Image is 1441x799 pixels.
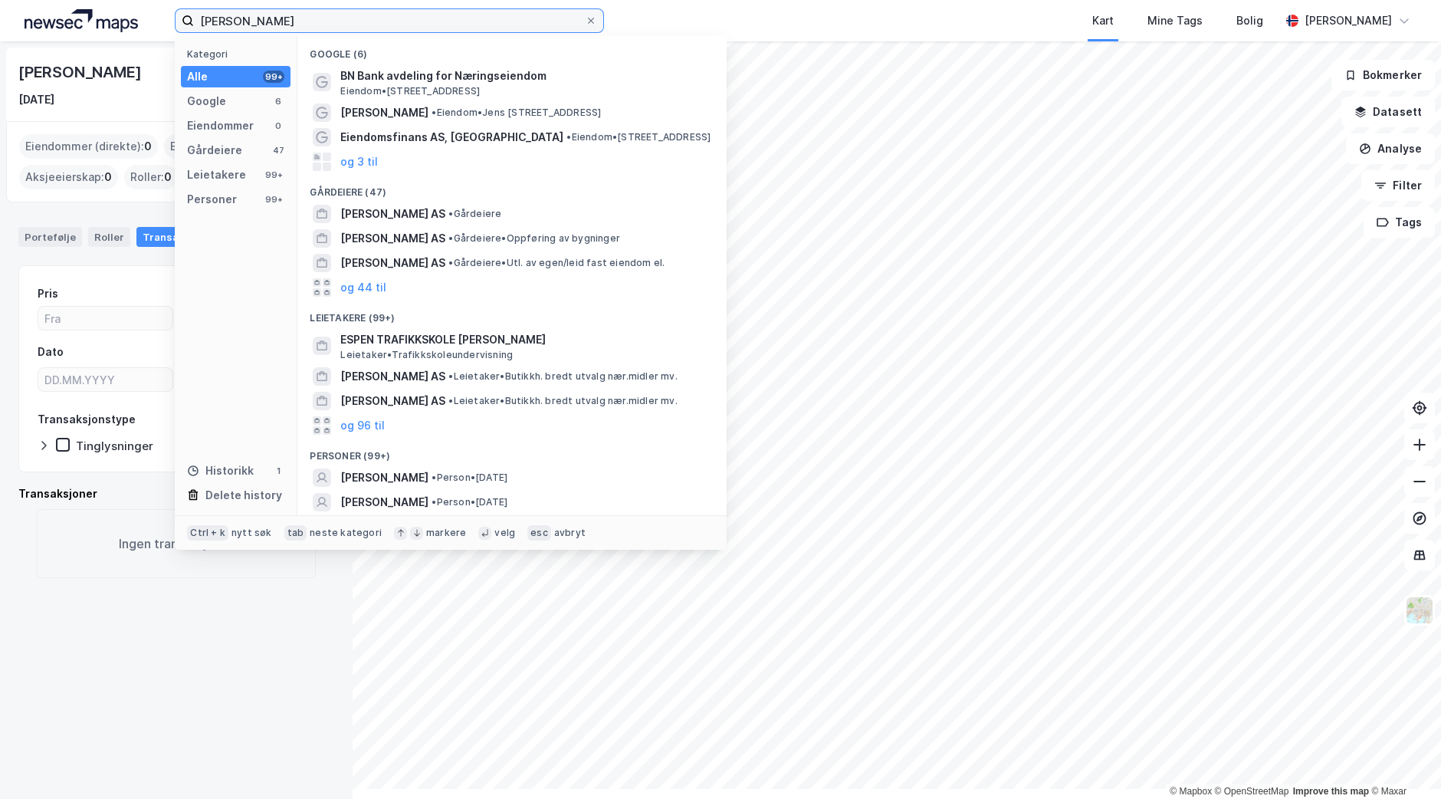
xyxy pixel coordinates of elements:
[18,227,82,247] div: Portefølje
[340,67,708,85] span: BN Bank avdeling for Næringseiendom
[448,395,453,406] span: •
[205,486,282,505] div: Delete history
[340,367,445,386] span: [PERSON_NAME] AS
[310,527,382,539] div: neste kategori
[1092,12,1114,30] div: Kart
[448,208,453,219] span: •
[37,509,316,578] div: Ingen transaksjoner
[340,469,428,487] span: [PERSON_NAME]
[231,527,272,539] div: nytt søk
[340,153,378,171] button: og 3 til
[1364,207,1435,238] button: Tags
[19,165,118,189] div: Aksjeeierskap :
[297,300,727,327] div: Leietakere (99+)
[1293,786,1369,797] a: Improve this map
[340,254,445,272] span: [PERSON_NAME] AS
[19,134,158,159] div: Eiendommer (direkte) :
[1405,596,1434,625] img: Z
[1331,60,1435,90] button: Bokmerker
[187,117,254,135] div: Eiendommer
[340,205,445,223] span: [PERSON_NAME] AS
[340,128,563,146] span: Eiendomsfinans AS, [GEOGRAPHIC_DATA]
[272,120,284,132] div: 0
[38,368,172,391] input: DD.MM.YYYY
[164,168,172,186] span: 0
[1364,725,1441,799] iframe: Chat Widget
[426,527,466,539] div: markere
[340,104,428,122] span: [PERSON_NAME]
[187,462,254,480] div: Historikk
[1305,12,1392,30] div: [PERSON_NAME]
[38,284,58,303] div: Pris
[164,134,312,159] div: Eiendommer (Indirekte) :
[272,144,284,156] div: 47
[494,527,515,539] div: velg
[1170,786,1212,797] a: Mapbox
[432,472,436,483] span: •
[340,278,386,297] button: og 44 til
[187,141,242,159] div: Gårdeiere
[187,525,228,541] div: Ctrl + k
[284,525,307,541] div: tab
[448,257,665,269] span: Gårdeiere • Utl. av egen/leid fast eiendom el.
[1361,170,1435,201] button: Filter
[340,330,708,349] span: ESPEN TRAFIKKSKOLE [PERSON_NAME]
[18,485,334,503] div: Transaksjoner
[136,227,223,247] div: Transaksjoner
[263,71,284,83] div: 99+
[448,257,453,268] span: •
[187,190,237,209] div: Personer
[432,496,436,508] span: •
[432,107,436,118] span: •
[340,493,428,511] span: [PERSON_NAME]
[297,174,727,202] div: Gårdeiere (47)
[187,48,290,60] div: Kategori
[297,36,727,64] div: Google (6)
[25,9,138,32] img: logo.a4113a55bc3d86da70a041830d287a7e.svg
[340,349,513,361] span: Leietaker • Trafikkskoleundervisning
[448,232,453,244] span: •
[38,343,64,361] div: Dato
[272,465,284,477] div: 1
[76,439,153,453] div: Tinglysninger
[18,60,144,84] div: [PERSON_NAME]
[144,137,152,156] span: 0
[263,193,284,206] div: 99+
[566,131,711,143] span: Eiendom • [STREET_ADDRESS]
[263,169,284,181] div: 99+
[187,92,226,110] div: Google
[448,232,620,245] span: Gårdeiere • Oppføring av bygninger
[18,90,54,109] div: [DATE]
[272,95,284,107] div: 6
[448,208,501,220] span: Gårdeiere
[104,168,112,186] span: 0
[1346,133,1435,164] button: Analyse
[432,472,507,484] span: Person • [DATE]
[187,166,246,184] div: Leietakere
[554,527,586,539] div: avbryt
[448,370,677,383] span: Leietaker • Butikkh. bredt utvalg nær.midler mv.
[340,85,480,97] span: Eiendom • [STREET_ADDRESS]
[432,496,507,508] span: Person • [DATE]
[124,165,178,189] div: Roller :
[527,525,551,541] div: esc
[88,227,130,247] div: Roller
[448,370,453,382] span: •
[340,392,445,410] span: [PERSON_NAME] AS
[297,438,727,465] div: Personer (99+)
[340,229,445,248] span: [PERSON_NAME] AS
[566,131,571,143] span: •
[194,9,585,32] input: Søk på adresse, matrikkel, gårdeiere, leietakere eller personer
[340,416,385,435] button: og 96 til
[1147,12,1203,30] div: Mine Tags
[38,410,136,429] div: Transaksjonstype
[38,307,172,330] input: Fra
[1215,786,1289,797] a: OpenStreetMap
[187,67,208,86] div: Alle
[1236,12,1263,30] div: Bolig
[432,107,601,119] span: Eiendom • Jens [STREET_ADDRESS]
[448,395,677,407] span: Leietaker • Butikkh. bredt utvalg nær.midler mv.
[1341,97,1435,127] button: Datasett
